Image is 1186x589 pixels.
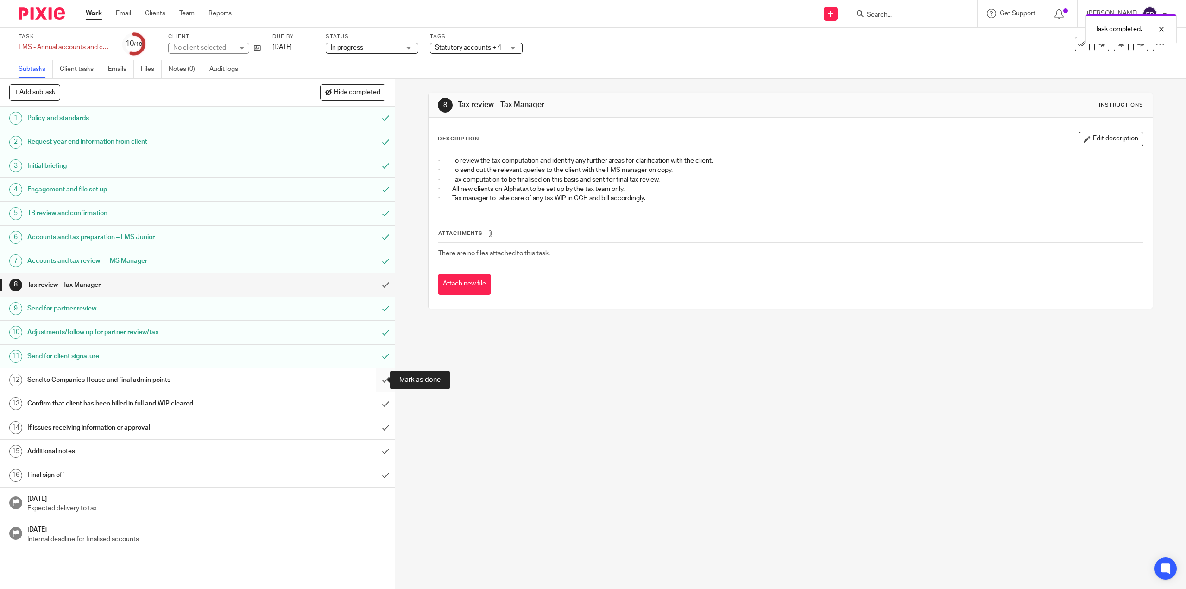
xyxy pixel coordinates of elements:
h1: Policy and standards [27,111,253,125]
label: Status [326,33,418,40]
p: · Tax computation to be finalised on this basis and sent for final tax review. [438,175,1142,184]
div: 4 [9,183,22,196]
p: Task completed. [1095,25,1142,34]
h1: Accounts and tax review – FMS Manager [27,254,253,268]
h1: [DATE] [27,523,386,534]
a: Subtasks [19,60,53,78]
h1: TB review and confirmation [27,206,253,220]
p: · All new clients on Alphatax to be set up by the tax team only. [438,184,1142,194]
a: Work [86,9,102,18]
p: · Tax manager to take care of any tax WIP in CCH and bill accordingly. [438,194,1142,203]
div: 5 [9,207,22,220]
h1: Adjustments/follow up for partner review/tax [27,325,253,339]
div: 14 [9,421,22,434]
a: Emails [108,60,134,78]
span: In progress [331,44,363,51]
label: Client [168,33,261,40]
p: Description [438,135,479,143]
div: 10 [9,326,22,339]
img: svg%3E [1142,6,1157,21]
a: Client tasks [60,60,101,78]
span: Statutory accounts + 4 [435,44,501,51]
div: 3 [9,159,22,172]
a: Clients [145,9,165,18]
div: 11 [9,350,22,363]
small: /18 [134,42,142,47]
h1: [DATE] [27,492,386,504]
h1: Request year end information from client [27,135,253,149]
div: 13 [9,397,22,410]
h1: Accounts and tax preparation – FMS Junior [27,230,253,244]
span: Hide completed [334,89,380,96]
h1: Send to Companies House and final admin points [27,373,253,387]
div: 7 [9,254,22,267]
span: [DATE] [272,44,292,51]
div: FMS - Annual accounts and corporation tax - [DATE] [19,43,111,52]
div: Instructions [1099,101,1143,109]
h1: Initial briefing [27,159,253,173]
div: No client selected [173,43,233,52]
button: Attach new file [438,274,491,295]
label: Task [19,33,111,40]
div: FMS - Annual accounts and corporation tax - June 2024 [19,43,111,52]
img: Pixie [19,7,65,20]
h1: Tax review - Tax Manager [27,278,253,292]
div: 10 [126,38,142,49]
button: Edit description [1079,132,1143,146]
p: · To review the tax computation and identify any further areas for clarification with the client. [438,156,1142,165]
a: Audit logs [209,60,245,78]
label: Tags [430,33,523,40]
h1: Engagement and file set up [27,183,253,196]
h1: If issues receiving information or approval [27,421,253,435]
a: Email [116,9,131,18]
div: 6 [9,231,22,244]
div: 9 [9,302,22,315]
h1: Send for partner review [27,302,253,316]
a: Team [179,9,195,18]
a: Notes (0) [169,60,202,78]
p: Internal deadline for finalised accounts [27,535,386,544]
h1: Confirm that client has been billed in full and WIP cleared [27,397,253,411]
h1: Tax review - Tax Manager [458,100,810,110]
div: 15 [9,445,22,458]
p: Expected delivery to tax [27,504,386,513]
span: Attachments [438,231,483,236]
div: 8 [9,279,22,291]
div: 12 [9,374,22,386]
a: Reports [208,9,232,18]
button: Hide completed [320,84,385,100]
span: There are no files attached to this task. [438,250,550,257]
h1: Send for client signature [27,349,253,363]
div: 16 [9,469,22,482]
p: · To send out the relevant queries to the client with the FMS manager on copy. [438,165,1142,175]
div: 1 [9,112,22,125]
h1: Additional notes [27,444,253,458]
div: 8 [438,98,453,113]
a: Files [141,60,162,78]
button: + Add subtask [9,84,60,100]
div: 2 [9,136,22,149]
label: Due by [272,33,314,40]
h1: Final sign off [27,468,253,482]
